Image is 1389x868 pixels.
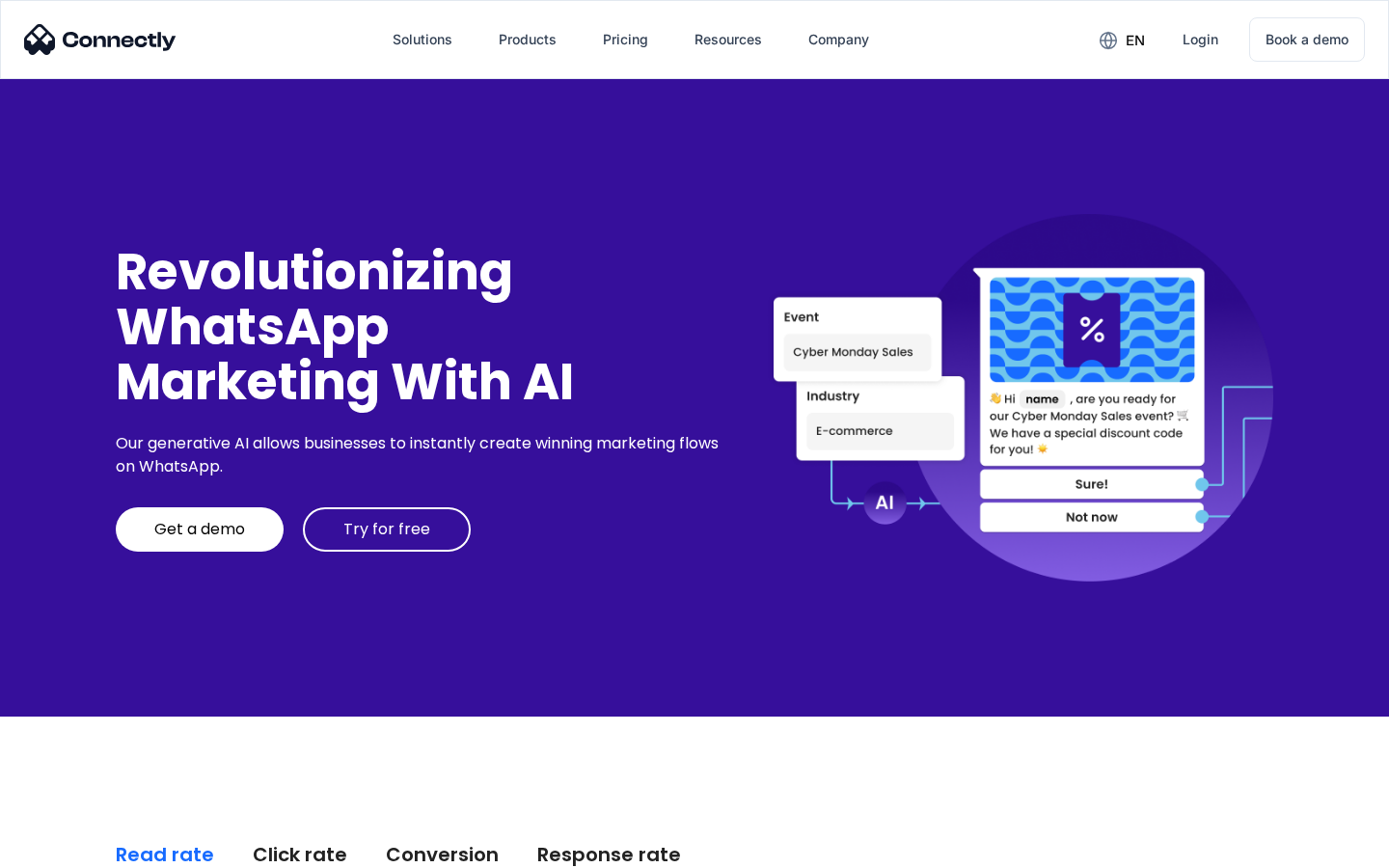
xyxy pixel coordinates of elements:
div: en [1126,27,1145,54]
div: Revolutionizing WhatsApp Marketing With AI [116,244,725,410]
a: Login [1167,16,1234,63]
div: Response rate [537,841,681,868]
div: Products [499,26,557,53]
div: Solutions [393,26,452,53]
div: Get a demo [154,520,245,539]
div: Click rate [253,841,347,868]
div: Login [1183,26,1218,53]
div: Pricing [603,26,648,53]
a: Book a demo [1249,17,1365,62]
div: Resources [694,26,762,53]
a: Pricing [587,16,664,63]
img: Connectly Logo [24,24,177,55]
div: Try for free [343,520,430,539]
aside: Language selected: English [19,834,116,861]
a: Try for free [303,507,471,552]
ul: Language list [39,834,116,861]
div: Conversion [386,841,499,868]
div: Company [808,26,869,53]
a: Get a demo [116,507,284,552]
div: Read rate [116,841,214,868]
div: Our generative AI allows businesses to instantly create winning marketing flows on WhatsApp. [116,432,725,478]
